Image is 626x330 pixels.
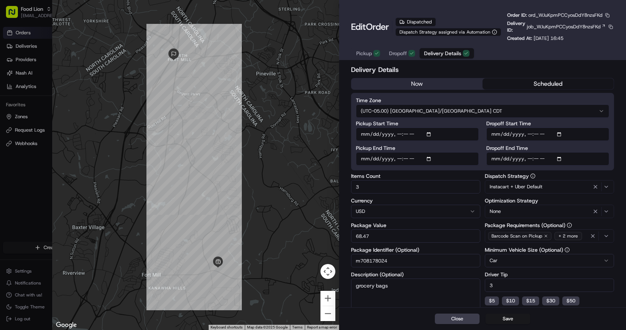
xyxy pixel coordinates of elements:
[562,296,579,305] button: $50
[7,71,21,85] img: 1736555255976-a54dd68f-1ca7-489b-9aae-adbdc363a1c4
[399,29,490,35] span: Dispatch Strategy assigned via Automation
[15,108,57,116] span: Knowledge Base
[19,48,123,56] input: Clear
[127,73,136,82] button: Start new chat
[351,229,480,243] input: Enter package value
[356,50,372,57] span: Pickup
[490,183,543,190] span: Instacart + Uber Default
[485,272,614,277] label: Driver Tip
[491,233,542,239] span: Barcode Scan on Pickup
[351,65,614,75] h2: Delivery Details
[211,325,243,330] button: Keyboard shortcuts
[528,12,603,18] span: ord_WJuKpmPCCyosDdY8nzsFKd
[74,126,90,132] span: Pylon
[351,223,480,228] label: Package Value
[485,229,614,243] button: Barcode Scan on Pickup+ 2 more
[395,28,501,36] button: Dispatch Strategy assigned via Automation
[351,247,480,252] label: Package Identifier (Optional)
[351,254,480,267] input: Enter package identifier
[485,205,614,218] button: None
[320,306,335,321] button: Zoom out
[395,18,436,26] div: Dispatched
[7,109,13,115] div: 📗
[63,109,69,115] div: 💻
[356,121,479,126] label: Pickup Start Time
[490,208,501,215] span: None
[70,108,120,116] span: API Documentation
[424,50,461,57] span: Delivery Details
[247,325,288,329] span: Map data ©2025 Google
[507,12,603,19] p: Order ID:
[389,50,407,57] span: Dropoff
[502,296,519,305] button: $10
[292,325,303,329] a: Terms (opens in new tab)
[25,79,94,85] div: We're available if you need us!
[527,23,601,30] span: job_WJuKpmPCCyosDdY8nzsFKd
[485,198,614,203] label: Optimization Strategy
[54,320,79,330] a: Open this area in Google Maps (opens a new window)
[54,320,79,330] img: Google
[307,325,337,329] a: Report a map error
[542,296,559,305] button: $30
[356,98,609,103] label: Time Zone
[366,21,389,33] span: Order
[4,105,60,119] a: 📗Knowledge Base
[485,223,614,228] label: Package Requirements (Optional)
[60,105,123,119] a: 💻API Documentation
[485,296,499,305] button: $5
[486,314,530,324] button: Save
[522,296,539,305] button: $15
[485,173,614,179] label: Dispatch Strategy
[507,20,614,34] div: Delivery ID:
[7,30,136,42] p: Welcome 👋
[25,71,122,79] div: Start new chat
[53,126,90,132] a: Powered byPylon
[351,180,480,194] input: Enter items count
[486,145,609,151] label: Dropoff End Time
[351,198,480,203] label: Currency
[534,35,563,41] span: [DATE] 16:45
[485,180,614,194] button: Instacart + Uber Default
[485,247,614,252] label: Minimum Vehicle Size (Optional)
[527,23,606,30] a: job_WJuKpmPCCyosDdY8nzsFKd
[486,121,609,126] label: Dropoff Start Time
[530,173,535,179] button: Dispatch Strategy
[351,272,480,277] label: Description (Optional)
[7,7,22,22] img: Nash
[507,35,563,42] p: Created At:
[351,78,483,89] button: now
[351,21,389,33] h1: Edit
[485,279,614,292] input: Enter driver tip
[565,247,570,252] button: Minimum Vehicle Size (Optional)
[554,232,582,240] div: + 2 more
[351,173,480,179] label: Items Count
[320,291,335,306] button: Zoom in
[567,223,572,228] button: Package Requirements (Optional)
[435,314,480,324] button: Close
[483,78,614,89] button: scheduled
[320,264,335,279] button: Map camera controls
[356,145,479,151] label: Pickup End Time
